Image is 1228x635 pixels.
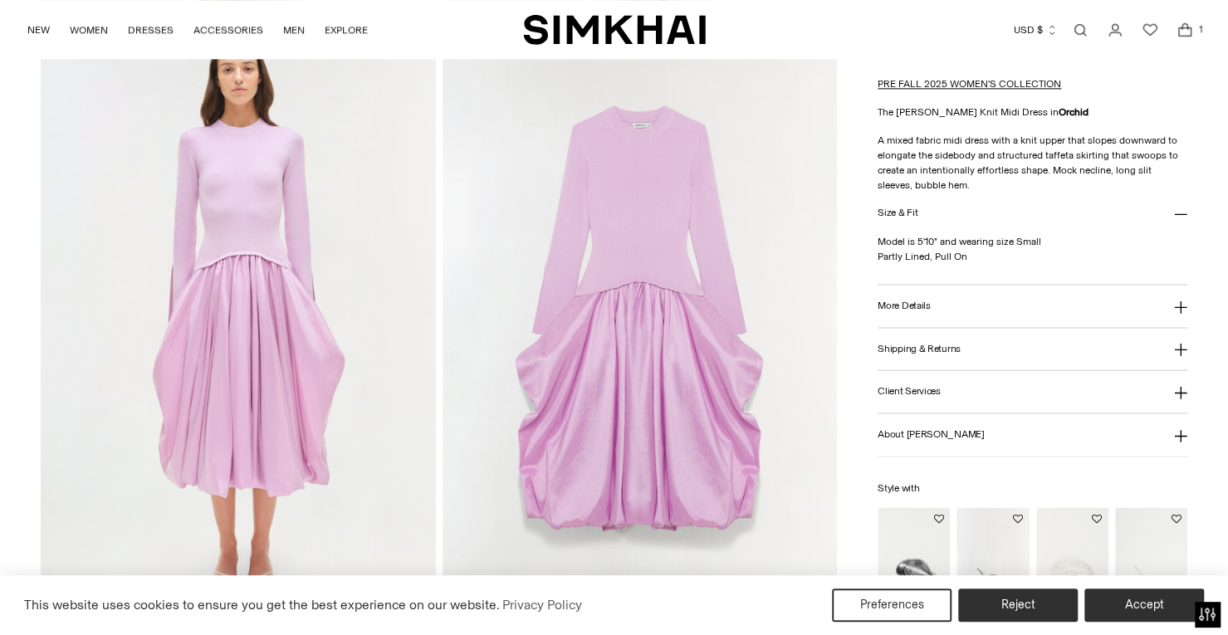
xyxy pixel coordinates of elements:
p: A mixed fabric midi dress with a knit upper that slopes downward to elongate the sidebody and str... [878,133,1187,193]
span: 1 [1193,22,1208,37]
button: Preferences [832,589,952,622]
button: Size & Fit [878,193,1187,235]
a: Open search modal [1064,13,1097,46]
h3: More Details [878,300,930,311]
button: USD $ [1014,12,1058,48]
h3: Shipping & Returns [878,344,961,354]
button: Shipping & Returns [878,328,1187,370]
img: Bridget Shell Wedge Sandal [956,507,1029,616]
button: Add to Wishlist [1171,514,1181,524]
p: The [PERSON_NAME] Knit Midi Dress in [878,105,1187,120]
h3: Client Services [878,387,941,398]
h6: Style with [878,483,1187,494]
strong: Orchid [1059,106,1089,118]
h3: Size & Fit [878,208,917,219]
a: Wishlist [1133,13,1167,46]
img: Bridget Metal Oyster Clutch [878,507,950,616]
button: Add to Wishlist [1013,514,1023,524]
a: EXPLORE [325,12,368,48]
button: Add to Wishlist [933,514,943,524]
img: Kenlie Taffeta Knit Midi Dress [41,24,436,617]
button: Accept [1084,589,1204,622]
a: SIMKHAI [523,13,706,46]
iframe: Sign Up via Text for Offers [13,572,167,622]
img: Kenlie Taffeta Knit Midi Dress [443,24,838,617]
a: DRESSES [128,12,174,48]
button: About [PERSON_NAME] [878,414,1187,457]
h3: About [PERSON_NAME] [878,429,984,440]
button: Client Services [878,371,1187,413]
a: NEW [27,12,50,48]
a: Privacy Policy (opens in a new tab) [500,593,585,618]
p: Model is 5'10" and wearing size Small Partly Lined, Pull On [878,235,1187,265]
a: Open cart modal [1168,13,1201,46]
span: This website uses cookies to ensure you get the best experience on our website. [24,597,500,613]
a: PRE FALL 2025 WOMEN'S COLLECTION [878,78,1061,90]
button: Reject [958,589,1078,622]
img: Cedonia Kitten Heel Sandal [1115,507,1187,616]
a: WOMEN [70,12,108,48]
a: Go to the account page [1098,13,1132,46]
a: ACCESSORIES [193,12,263,48]
button: Add to Wishlist [1092,514,1102,524]
img: Bridget Pearl Oyster Clutch [1036,507,1108,616]
a: MEN [283,12,305,48]
button: More Details [878,286,1187,328]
